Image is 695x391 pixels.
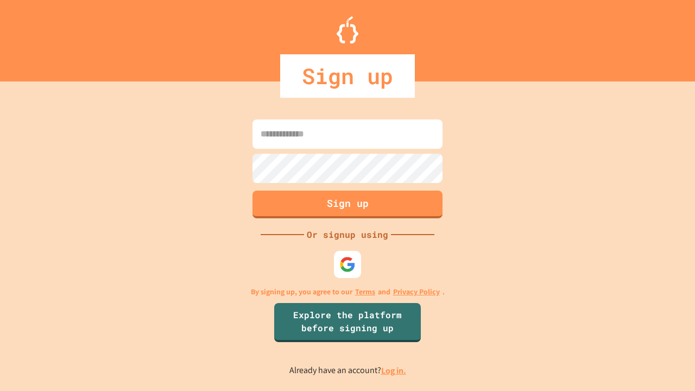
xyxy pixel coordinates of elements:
[304,228,391,241] div: Or signup using
[393,286,440,298] a: Privacy Policy
[289,364,406,377] p: Already have an account?
[337,16,358,43] img: Logo.svg
[252,191,443,218] button: Sign up
[251,286,445,298] p: By signing up, you agree to our and .
[280,54,415,98] div: Sign up
[339,256,356,273] img: google-icon.svg
[381,365,406,376] a: Log in.
[355,286,375,298] a: Terms
[274,303,421,342] a: Explore the platform before signing up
